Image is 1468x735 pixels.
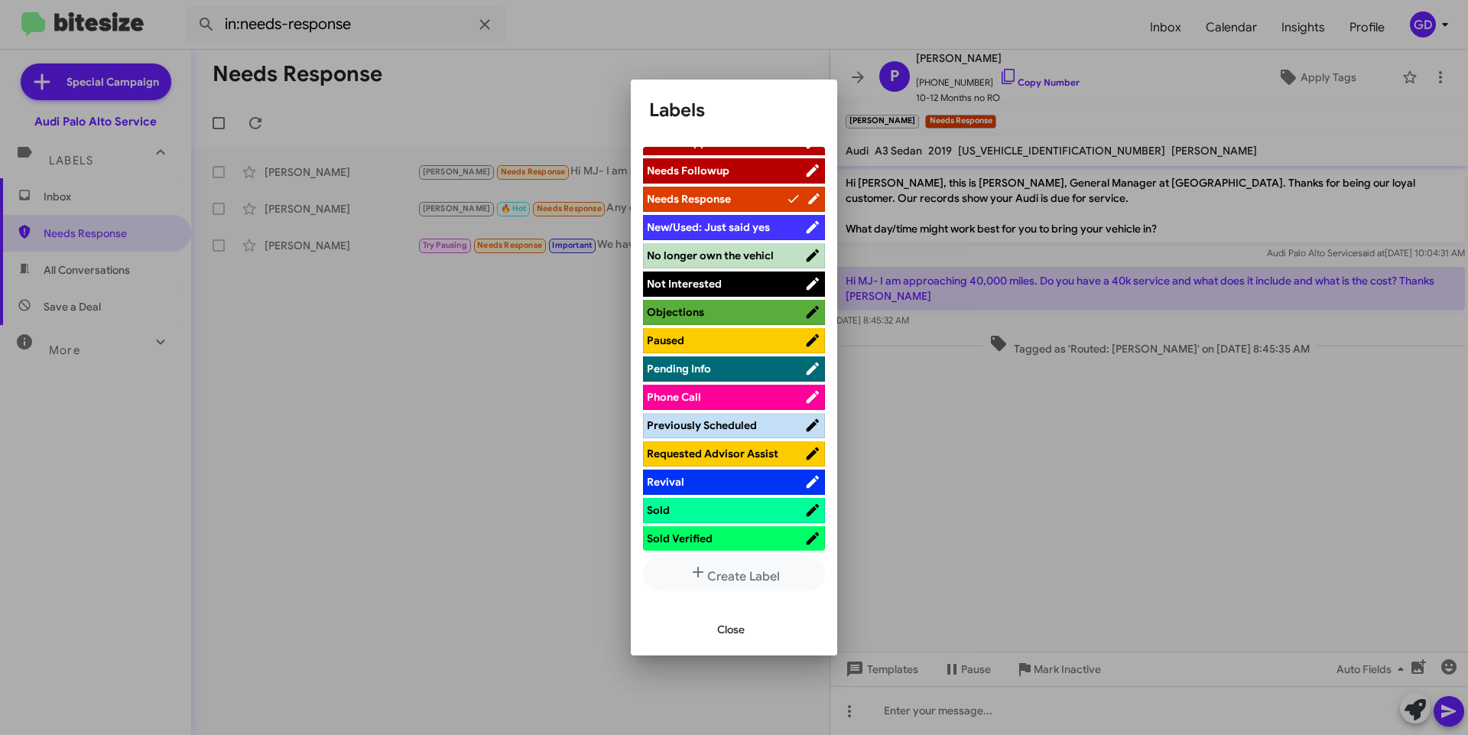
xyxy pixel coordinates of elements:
span: New/Used: Just said yes [647,220,770,234]
span: Needs Followup [647,164,729,177]
span: Sold Verified [647,532,713,545]
span: Phone Call [647,390,701,404]
span: Revival [647,475,684,489]
h1: Labels [649,98,819,122]
span: Objections [647,305,704,319]
span: No longer own the vehicl [647,249,774,262]
span: Previously Scheduled [647,418,757,432]
span: Close [717,616,745,643]
button: Close [705,616,757,643]
button: Create Label [643,557,825,591]
span: Sold [647,503,670,517]
span: Requested Advisor Assist [647,447,778,460]
span: Paused [647,333,684,347]
span: Missed Appointment [647,135,755,149]
span: Pending Info [647,362,711,376]
span: Not Interested [647,277,722,291]
span: Needs Response [647,192,731,206]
